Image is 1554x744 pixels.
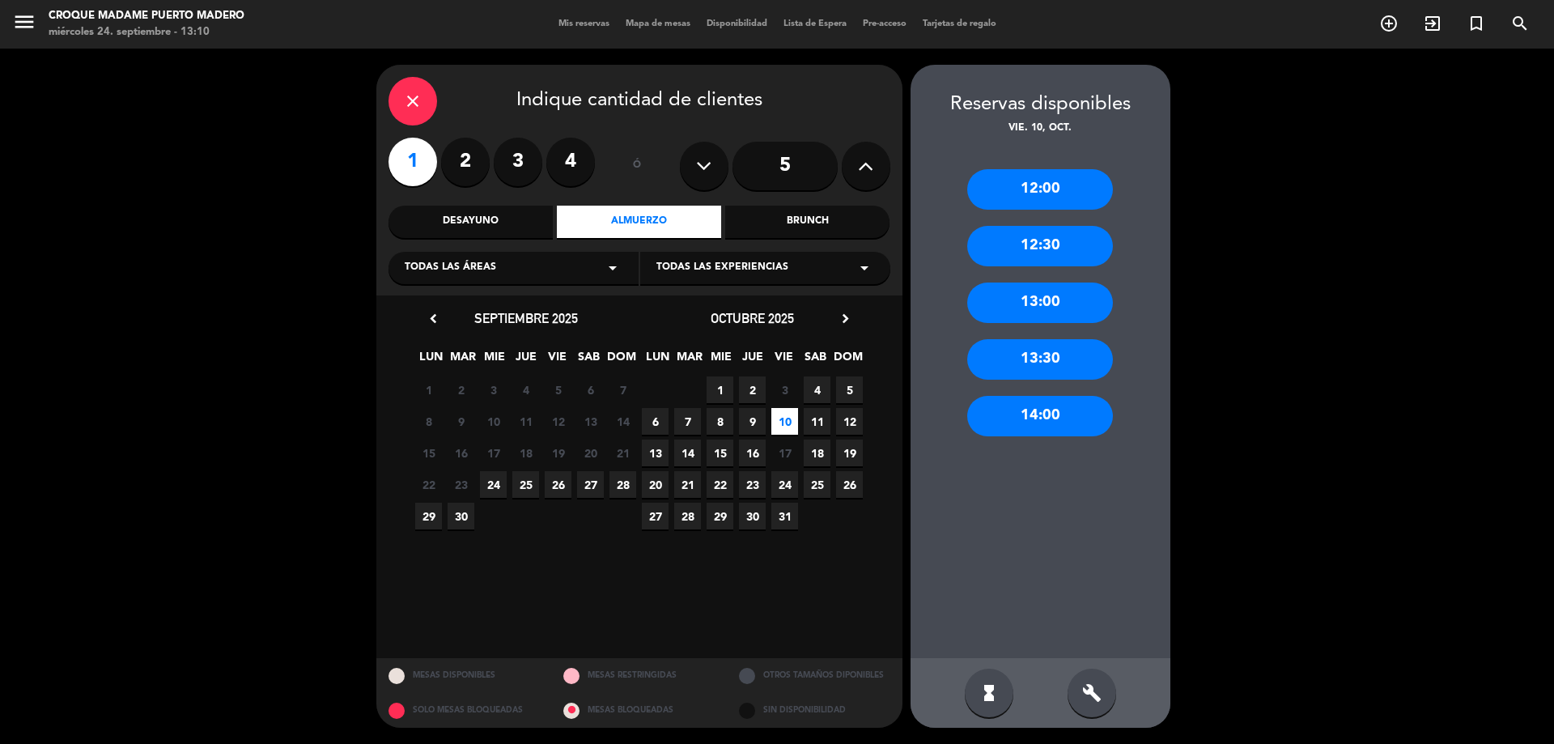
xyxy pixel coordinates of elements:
span: SAB [575,347,602,374]
span: Tarjetas de regalo [915,19,1004,28]
span: 11 [512,408,539,435]
span: 7 [609,376,636,403]
span: 18 [804,440,830,466]
span: 5 [545,376,571,403]
i: search [1510,14,1530,33]
i: chevron_right [837,310,854,327]
div: 12:00 [967,169,1113,210]
span: 22 [415,471,442,498]
span: LUN [418,347,444,374]
span: MAR [676,347,703,374]
span: 29 [415,503,442,529]
span: Disponibilidad [698,19,775,28]
span: 8 [707,408,733,435]
span: 3 [480,376,507,403]
span: 29 [707,503,733,529]
span: 7 [674,408,701,435]
span: 4 [804,376,830,403]
span: 30 [448,503,474,529]
span: 24 [480,471,507,498]
span: 2 [739,376,766,403]
span: Todas las áreas [405,260,496,276]
label: 3 [494,138,542,186]
i: hourglass_full [979,683,999,703]
span: 19 [836,440,863,466]
span: MIE [481,347,507,374]
div: SOLO MESAS BLOQUEADAS [376,693,552,728]
label: 2 [441,138,490,186]
span: DOM [607,347,634,374]
span: 3 [771,376,798,403]
i: chevron_left [425,310,442,327]
div: Indique cantidad de clientes [388,77,890,125]
span: 30 [739,503,766,529]
span: 26 [836,471,863,498]
span: 13 [577,408,604,435]
span: octubre 2025 [711,310,794,326]
span: 20 [642,471,669,498]
span: Todas las experiencias [656,260,788,276]
i: turned_in_not [1467,14,1486,33]
span: 16 [739,440,766,466]
span: 6 [577,376,604,403]
span: 24 [771,471,798,498]
span: 20 [577,440,604,466]
span: 9 [448,408,474,435]
span: VIE [544,347,571,374]
span: 5 [836,376,863,403]
span: 8 [415,408,442,435]
i: add_circle_outline [1379,14,1399,33]
span: SAB [802,347,829,374]
span: 23 [739,471,766,498]
span: Lista de Espera [775,19,855,28]
label: 4 [546,138,595,186]
div: Almuerzo [557,206,721,238]
span: septiembre 2025 [474,310,578,326]
span: MAR [449,347,476,374]
i: arrow_drop_down [855,258,874,278]
span: 27 [577,471,604,498]
i: arrow_drop_down [603,258,622,278]
div: Brunch [725,206,890,238]
i: close [403,91,422,111]
div: MESAS BLOQUEADAS [551,693,727,728]
span: 28 [674,503,701,529]
div: MESAS DISPONIBLES [376,658,552,693]
div: SIN DISPONIBILIDAD [727,693,902,728]
span: 1 [707,376,733,403]
span: Mapa de mesas [618,19,698,28]
div: OTROS TAMAÑOS DIPONIBLES [727,658,902,693]
span: 10 [771,408,798,435]
span: 28 [609,471,636,498]
span: 11 [804,408,830,435]
span: 13 [642,440,669,466]
div: ó [611,138,664,194]
div: Reservas disponibles [911,89,1170,121]
span: 27 [642,503,669,529]
div: 14:00 [967,396,1113,436]
span: 16 [448,440,474,466]
span: 2 [448,376,474,403]
span: 25 [512,471,539,498]
span: 6 [642,408,669,435]
span: 14 [674,440,701,466]
div: MESAS RESTRINGIDAS [551,658,727,693]
span: 22 [707,471,733,498]
i: menu [12,10,36,34]
button: menu [12,10,36,40]
span: 21 [674,471,701,498]
div: 13:30 [967,339,1113,380]
span: 4 [512,376,539,403]
span: 17 [480,440,507,466]
span: 12 [836,408,863,435]
div: 13:00 [967,283,1113,323]
span: Mis reservas [550,19,618,28]
span: VIE [771,347,797,374]
i: build [1082,683,1102,703]
i: exit_to_app [1423,14,1442,33]
span: 15 [707,440,733,466]
span: 17 [771,440,798,466]
div: 12:30 [967,226,1113,266]
span: MIE [707,347,734,374]
span: 9 [739,408,766,435]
